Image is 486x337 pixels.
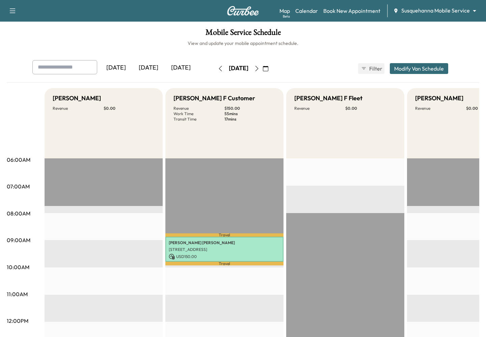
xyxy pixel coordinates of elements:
[7,209,30,217] p: 08:00AM
[165,233,283,237] p: Travel
[104,106,155,111] p: $ 0.00
[7,156,30,164] p: 06:00AM
[169,254,280,260] p: USD 150.00
[53,106,104,111] p: Revenue
[224,106,275,111] p: $ 150.00
[169,240,280,245] p: [PERSON_NAME] [PERSON_NAME]
[294,94,362,103] h5: [PERSON_NAME] F Fleet
[224,116,275,122] p: 17 mins
[7,263,29,271] p: 10:00AM
[345,106,396,111] p: $ 0.00
[323,7,380,15] a: Book New Appointment
[415,106,466,111] p: Revenue
[173,106,224,111] p: Revenue
[132,60,165,76] div: [DATE]
[415,94,463,103] h5: [PERSON_NAME]
[165,262,283,265] p: Travel
[369,64,381,73] span: Filter
[173,94,255,103] h5: [PERSON_NAME] F Customer
[7,28,479,40] h1: Mobile Service Schedule
[390,63,448,74] button: Modify Van Schedule
[169,261,280,266] p: 8:53 am - 9:48 am
[224,111,275,116] p: 55 mins
[279,7,290,15] a: MapBeta
[283,14,290,19] div: Beta
[7,236,30,244] p: 09:00AM
[7,182,30,190] p: 07:00AM
[229,64,248,73] div: [DATE]
[358,63,384,74] button: Filter
[401,7,470,15] span: Susquehanna Mobile Service
[173,116,224,122] p: Transit Time
[7,317,28,325] p: 12:00PM
[173,111,224,116] p: Work Time
[227,6,259,16] img: Curbee Logo
[169,247,280,252] p: [STREET_ADDRESS]
[7,290,28,298] p: 11:00AM
[165,60,197,76] div: [DATE]
[295,7,318,15] a: Calendar
[7,40,479,47] h6: View and update your mobile appointment schedule.
[294,106,345,111] p: Revenue
[53,94,101,103] h5: [PERSON_NAME]
[100,60,132,76] div: [DATE]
